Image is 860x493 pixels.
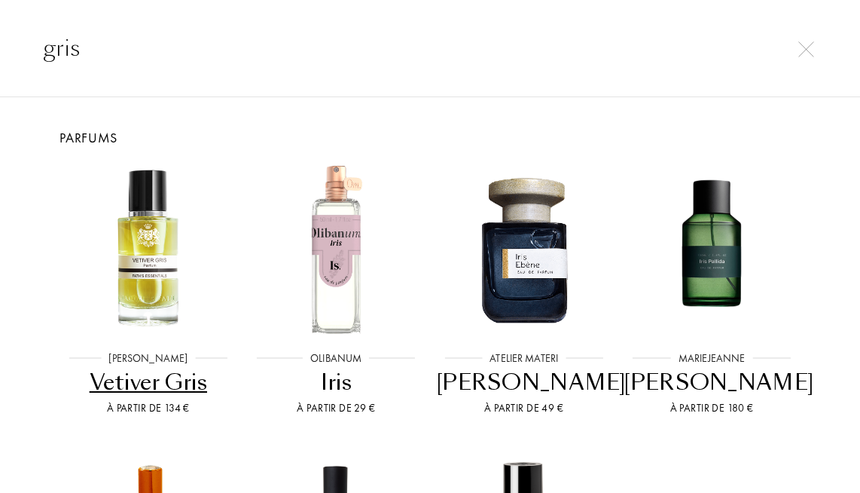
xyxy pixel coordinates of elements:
div: Parfums [43,127,817,148]
a: IrisOlibanumIrisÀ partir de 29 € [242,148,430,435]
a: Vetiver Gris[PERSON_NAME]Vetiver GrisÀ partir de 134 € [54,148,242,435]
div: Vetiver Gris [60,368,236,397]
a: Iris PallidaMarieJeanne[PERSON_NAME]À partir de 180 € [618,148,805,435]
div: À partir de 180 € [624,400,799,416]
img: Iris Pallida [627,164,797,334]
img: cross.svg [798,41,814,57]
img: Iris Ebène [439,164,608,334]
div: À partir de 134 € [60,400,236,416]
img: Iris [252,164,421,334]
div: Olibanum [303,350,369,366]
img: Vetiver Gris [64,164,233,334]
div: Atelier Materi [482,350,566,366]
div: [PERSON_NAME] [436,368,611,397]
div: [PERSON_NAME] [624,368,799,397]
div: À partir de 29 € [249,400,424,416]
a: Iris EbèneAtelier Materi[PERSON_NAME]À partir de 49 € [430,148,618,435]
div: [PERSON_NAME] [101,350,195,366]
div: MarieJeanne [671,350,753,366]
div: Iris [249,368,424,397]
div: À partir de 49 € [436,400,611,416]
